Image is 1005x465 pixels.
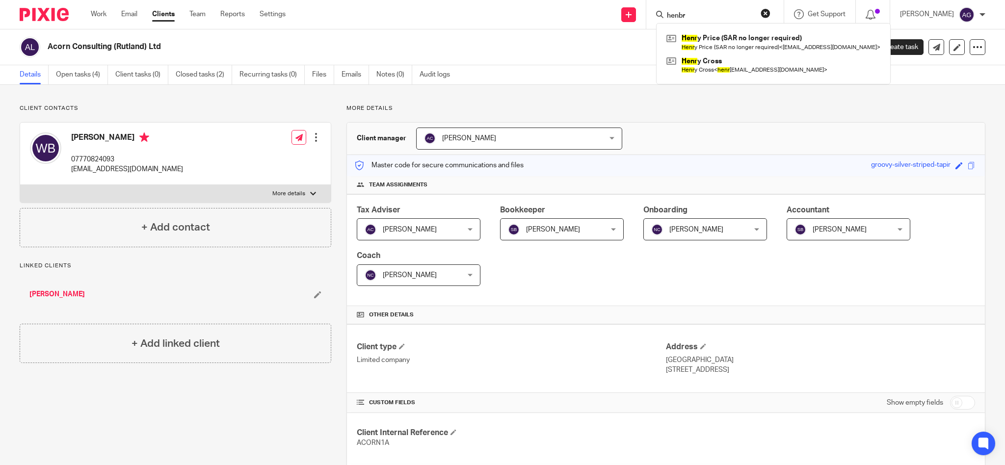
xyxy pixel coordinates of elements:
h4: CUSTOM FIELDS [357,399,666,407]
span: ACORN1A [357,439,389,446]
h4: + Add contact [141,220,210,235]
i: Primary [139,132,149,142]
a: Reports [220,9,245,19]
img: svg%3E [365,224,376,235]
span: [PERSON_NAME] [383,226,437,233]
span: Team assignments [369,181,427,189]
p: [PERSON_NAME] [900,9,954,19]
a: Notes (0) [376,65,412,84]
span: Get Support [808,11,846,18]
p: 07770824093 [71,155,183,164]
h4: Client type [357,342,666,352]
img: svg%3E [20,37,40,57]
input: Search [666,12,754,21]
a: Email [121,9,137,19]
img: svg%3E [794,224,806,235]
a: Create task [867,39,924,55]
p: [GEOGRAPHIC_DATA] [666,355,975,365]
a: Clients [152,9,175,19]
h4: [PERSON_NAME] [71,132,183,145]
h3: Client manager [357,133,406,143]
a: Team [189,9,206,19]
h4: Client Internal Reference [357,428,666,438]
span: [PERSON_NAME] [526,226,580,233]
a: Emails [342,65,369,84]
img: svg%3E [651,224,663,235]
span: [PERSON_NAME] [669,226,723,233]
p: More details [346,104,985,112]
img: svg%3E [30,132,61,164]
span: [PERSON_NAME] [442,135,496,142]
p: [STREET_ADDRESS] [666,365,975,375]
img: svg%3E [365,269,376,281]
p: Limited company [357,355,666,365]
span: [PERSON_NAME] [813,226,867,233]
p: More details [272,190,305,198]
button: Clear [761,8,770,18]
span: Tax Adviser [357,206,400,214]
a: Files [312,65,334,84]
span: Accountant [787,206,829,214]
p: Master code for secure communications and files [354,160,524,170]
h2: Acorn Consulting (Rutland) Ltd [48,42,691,52]
span: Onboarding [643,206,688,214]
span: Coach [357,252,380,259]
img: svg%3E [959,7,975,23]
h4: + Add linked client [132,336,220,351]
a: Audit logs [420,65,457,84]
span: Other details [369,311,414,319]
img: svg%3E [508,224,520,235]
a: Details [20,65,49,84]
a: Work [91,9,106,19]
p: Linked clients [20,262,331,270]
span: Bookkeeper [500,206,545,214]
a: Client tasks (0) [115,65,168,84]
img: svg%3E [424,132,436,144]
label: Show empty fields [887,398,943,408]
h4: Address [666,342,975,352]
a: Closed tasks (2) [176,65,232,84]
a: Recurring tasks (0) [239,65,305,84]
p: [EMAIL_ADDRESS][DOMAIN_NAME] [71,164,183,174]
a: [PERSON_NAME] [29,289,85,299]
a: Open tasks (4) [56,65,108,84]
img: Pixie [20,8,69,21]
p: Client contacts [20,104,331,112]
a: Settings [260,9,286,19]
div: groovy-silver-striped-tapir [871,160,951,171]
span: [PERSON_NAME] [383,272,437,279]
